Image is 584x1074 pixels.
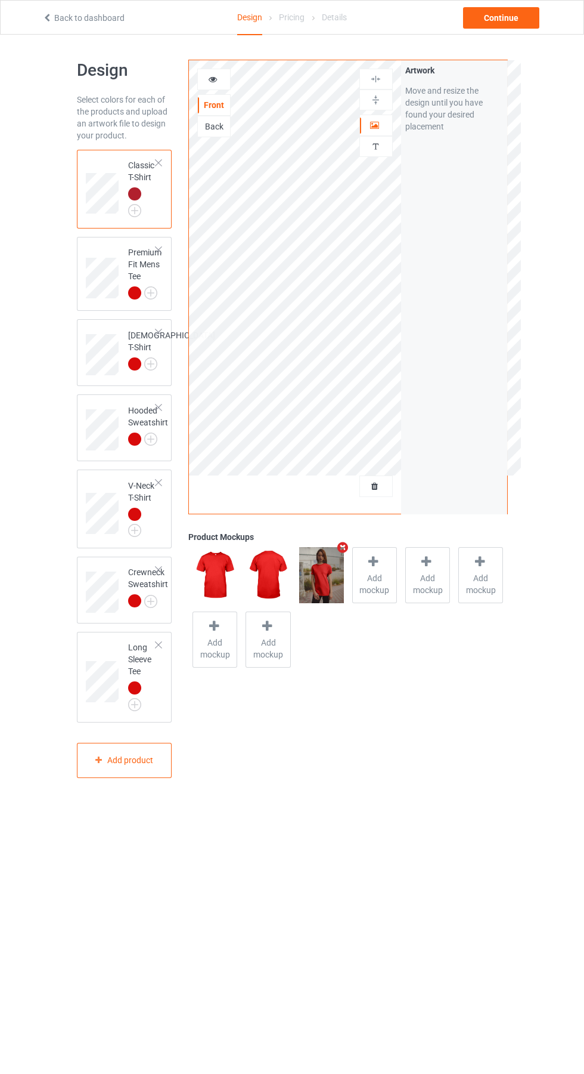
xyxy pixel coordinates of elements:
img: regular.jpg [192,547,237,603]
span: Add mockup [459,572,502,596]
img: svg+xml;base64,PD94bWwgdmVyc2lvbj0iMS4wIiBlbmNvZGluZz0iVVRGLTgiPz4KPHN2ZyB3aWR0aD0iMjJweCIgaGVpZ2... [128,524,141,537]
div: V-Neck T-Shirt [128,480,157,533]
div: [DEMOGRAPHIC_DATA] T-Shirt [77,319,172,386]
div: Add mockup [192,612,237,668]
div: Move and resize the design until you have found your desired placement [405,85,503,132]
div: Add mockup [352,547,397,603]
div: Long Sleeve Tee [128,641,157,707]
a: Back to dashboard [42,13,125,23]
i: Remove mockup [336,541,350,554]
div: Classic T-Shirt [128,159,157,213]
h1: Design [77,60,172,81]
div: Continue [463,7,539,29]
div: Add mockup [405,547,450,603]
div: Product Mockups [188,531,507,543]
div: [DEMOGRAPHIC_DATA] T-Shirt [128,329,215,370]
div: V-Neck T-Shirt [77,470,172,548]
img: svg%3E%0A [370,73,381,85]
span: Add mockup [246,637,290,661]
div: Hooded Sweatshirt [128,405,168,445]
img: svg%3E%0A [370,94,381,106]
div: Add product [77,743,172,778]
div: Long Sleeve Tee [77,632,172,723]
span: Add mockup [353,572,396,596]
div: Add mockup [458,547,503,603]
span: Add mockup [193,637,237,661]
div: Design [237,1,262,35]
div: Artwork [405,64,503,76]
div: Classic T-Shirt [77,150,172,229]
div: Add mockup [246,612,290,668]
img: svg+xml;base64,PD94bWwgdmVyc2lvbj0iMS4wIiBlbmNvZGluZz0iVVRGLTgiPz4KPHN2ZyB3aWR0aD0iMjJweCIgaGVpZ2... [128,698,141,711]
img: svg+xml;base64,PD94bWwgdmVyc2lvbj0iMS4wIiBlbmNvZGluZz0iVVRGLTgiPz4KPHN2ZyB3aWR0aD0iMjJweCIgaGVpZ2... [144,433,157,446]
img: svg+xml;base64,PD94bWwgdmVyc2lvbj0iMS4wIiBlbmNvZGluZz0iVVRGLTgiPz4KPHN2ZyB3aWR0aD0iMjJweCIgaGVpZ2... [128,204,141,217]
img: regular.jpg [246,547,290,603]
img: svg+xml;base64,PD94bWwgdmVyc2lvbj0iMS4wIiBlbmNvZGluZz0iVVRGLTgiPz4KPHN2ZyB3aWR0aD0iMjJweCIgaGVpZ2... [144,286,157,300]
div: Back [198,121,230,132]
div: Crewneck Sweatshirt [77,557,172,624]
div: Details [322,1,347,34]
img: svg+xml;base64,PD94bWwgdmVyc2lvbj0iMS4wIiBlbmNvZGluZz0iVVRGLTgiPz4KPHN2ZyB3aWR0aD0iMjJweCIgaGVpZ2... [144,357,157,371]
div: Pricing [279,1,305,34]
div: Premium Fit Mens Tee [77,237,172,311]
div: Hooded Sweatshirt [77,394,172,461]
div: Front [198,99,230,111]
div: Select colors for each of the products and upload an artwork file to design your product. [77,94,172,141]
span: Add mockup [406,572,449,596]
img: regular.jpg [299,547,344,603]
img: svg%3E%0A [370,141,381,152]
div: Crewneck Sweatshirt [128,566,168,607]
img: svg+xml;base64,PD94bWwgdmVyc2lvbj0iMS4wIiBlbmNvZGluZz0iVVRGLTgiPz4KPHN2ZyB3aWR0aD0iMjJweCIgaGVpZ2... [144,595,157,608]
div: Premium Fit Mens Tee [128,246,161,299]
